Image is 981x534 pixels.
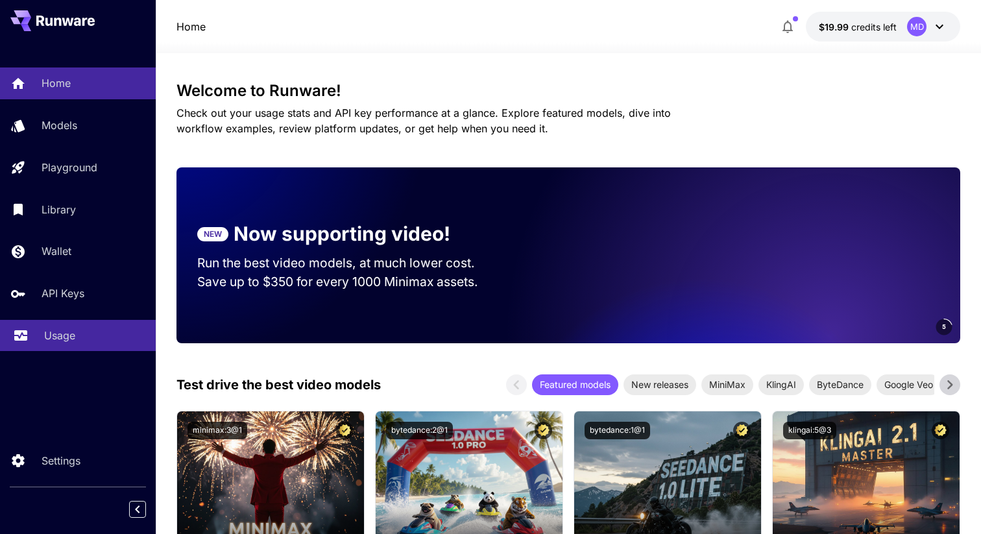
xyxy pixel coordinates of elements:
div: MiniMax [701,374,753,395]
span: $19.99 [819,21,851,32]
p: API Keys [42,285,84,301]
span: Check out your usage stats and API key performance at a glance. Explore featured models, dive int... [176,106,671,135]
div: Featured models [532,374,618,395]
div: New releases [624,374,696,395]
p: Test drive the best video models [176,375,381,394]
h3: Welcome to Runware! [176,82,960,100]
p: NEW [204,228,222,240]
span: 5 [942,322,946,332]
span: MiniMax [701,378,753,391]
p: Home [42,75,71,91]
button: Collapse sidebar [129,501,146,518]
div: Collapse sidebar [139,498,156,521]
p: Playground [42,160,97,175]
span: KlingAI [758,378,804,391]
p: Settings [42,453,80,468]
p: Models [42,117,77,133]
div: MD [907,17,926,36]
span: Google Veo [877,378,941,391]
p: Run the best video models, at much lower cost. [197,254,500,273]
span: ByteDance [809,378,871,391]
div: $19.9861 [819,20,897,34]
span: New releases [624,378,696,391]
button: Certified Model – Vetted for best performance and includes a commercial license. [932,422,949,439]
button: minimax:3@1 [188,422,247,439]
button: $19.9861MD [806,12,960,42]
p: Wallet [42,243,71,259]
p: Save up to $350 for every 1000 Minimax assets. [197,273,500,291]
button: bytedance:1@1 [585,422,650,439]
p: Library [42,202,76,217]
nav: breadcrumb [176,19,206,34]
div: Google Veo [877,374,941,395]
span: Featured models [532,378,618,391]
div: ByteDance [809,374,871,395]
button: Certified Model – Vetted for best performance and includes a commercial license. [733,422,751,439]
button: Certified Model – Vetted for best performance and includes a commercial license. [535,422,552,439]
button: Certified Model – Vetted for best performance and includes a commercial license. [336,422,354,439]
p: Now supporting video! [234,219,450,249]
button: bytedance:2@1 [386,422,453,439]
p: Usage [44,328,75,343]
span: credits left [851,21,897,32]
a: Home [176,19,206,34]
button: klingai:5@3 [783,422,836,439]
div: KlingAI [758,374,804,395]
